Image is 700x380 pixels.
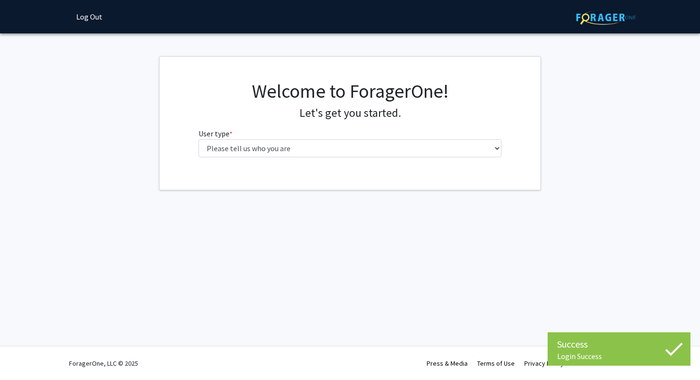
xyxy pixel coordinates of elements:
div: ForagerOne, LLC © 2025 [69,347,138,380]
h4: Let's get you started. [199,106,502,120]
a: Privacy Policy [524,359,564,368]
div: Success [557,337,681,351]
a: Press & Media [427,359,468,368]
a: Terms of Use [477,359,515,368]
label: User type [199,128,232,139]
div: Login Success [557,351,681,361]
img: ForagerOne Logo [576,10,636,25]
h1: Welcome to ForagerOne! [199,80,502,103]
